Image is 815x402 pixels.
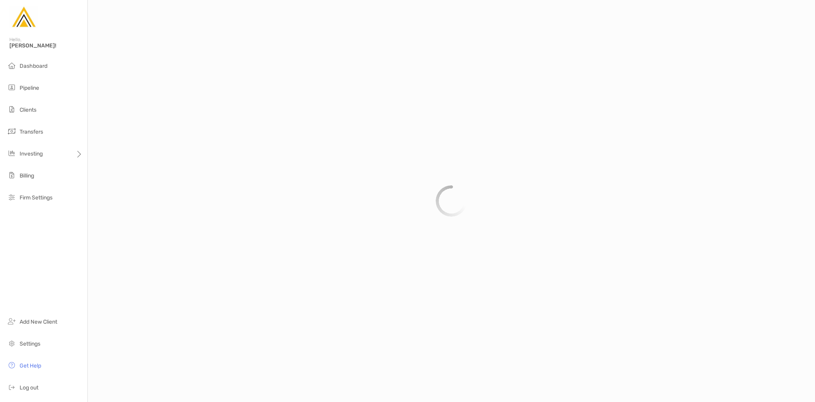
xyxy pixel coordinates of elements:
[7,105,16,114] img: clients icon
[9,42,83,49] span: [PERSON_NAME]!
[20,150,43,157] span: Investing
[7,127,16,136] img: transfers icon
[20,63,47,69] span: Dashboard
[20,107,36,113] span: Clients
[7,170,16,180] img: billing icon
[7,317,16,326] img: add_new_client icon
[20,172,34,179] span: Billing
[7,339,16,348] img: settings icon
[20,362,41,369] span: Get Help
[20,194,53,201] span: Firm Settings
[7,360,16,370] img: get-help icon
[7,148,16,158] img: investing icon
[7,61,16,70] img: dashboard icon
[7,192,16,202] img: firm-settings icon
[20,85,39,91] span: Pipeline
[7,382,16,392] img: logout icon
[7,83,16,92] img: pipeline icon
[20,340,40,347] span: Settings
[9,3,38,31] img: Zoe Logo
[20,319,57,325] span: Add New Client
[20,384,38,391] span: Log out
[20,129,43,135] span: Transfers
